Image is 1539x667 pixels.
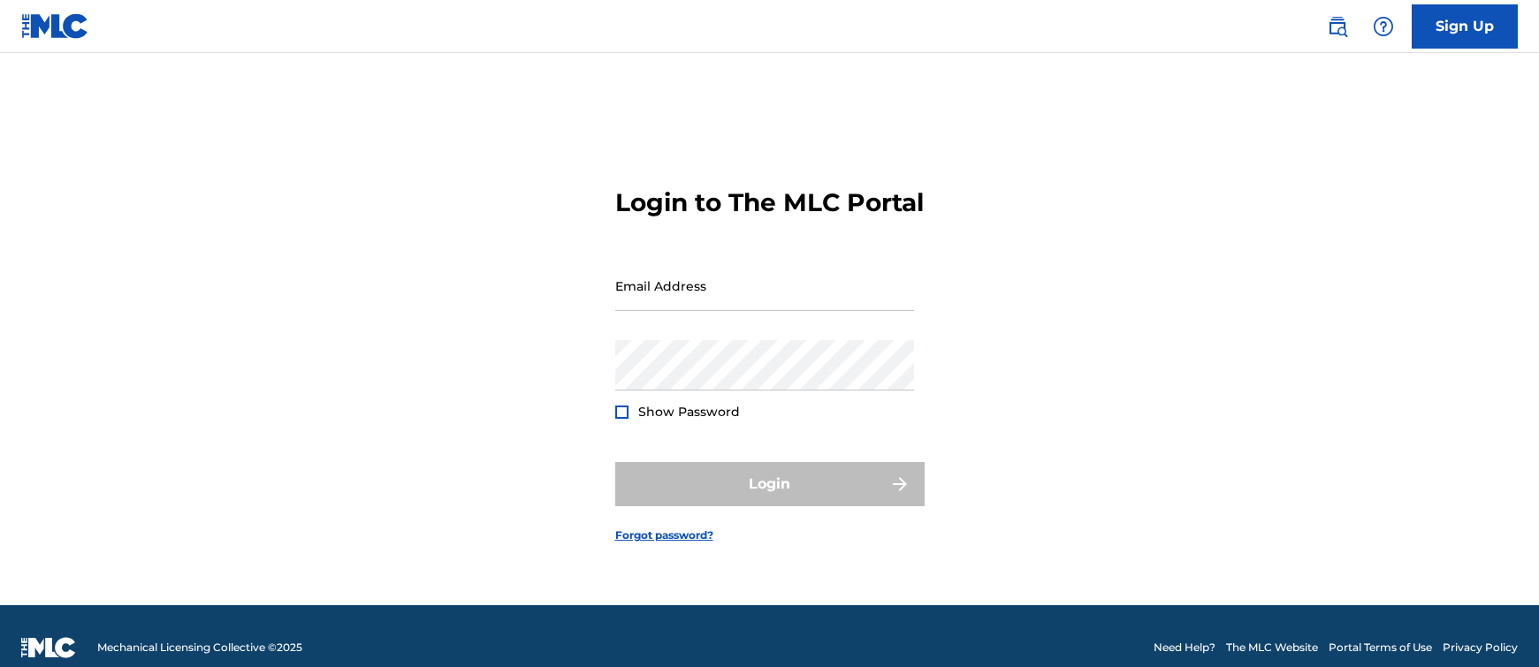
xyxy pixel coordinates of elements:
a: Forgot password? [615,527,713,543]
a: Portal Terms of Use [1329,640,1432,656]
a: The MLC Website [1226,640,1318,656]
a: Privacy Policy [1443,640,1518,656]
a: Need Help? [1154,640,1215,656]
div: Help [1366,9,1401,44]
img: help [1373,16,1394,37]
a: Sign Up [1412,4,1518,49]
span: Mechanical Licensing Collective © 2025 [97,640,302,656]
img: logo [21,637,76,658]
img: MLC Logo [21,13,89,39]
h3: Login to The MLC Portal [615,187,924,218]
a: Public Search [1320,9,1355,44]
img: search [1327,16,1348,37]
span: Show Password [638,404,740,420]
